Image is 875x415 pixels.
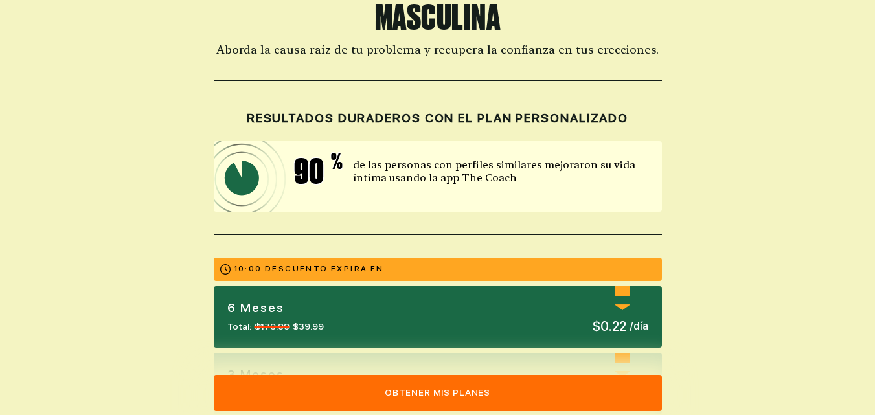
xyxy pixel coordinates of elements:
font: de las personas con perfiles similares mejoraron su vida íntima usando la app The Coach [353,159,635,184]
font: % [331,150,343,173]
font: 10:00 [234,264,262,273]
font: $179.99 [255,321,290,331]
button: Obtener mis planes [214,375,662,411]
font: Total: [227,321,251,331]
font: DESCUENTO EXPIRA EN [265,264,384,273]
font: $0.22 [593,319,626,334]
font: / [630,320,633,332]
font: $39.99 [293,321,324,331]
font: día [633,320,648,332]
font: 3 Meses [227,367,284,382]
font: Obtener mis planes [385,387,490,398]
font: 6 Meses [227,300,284,315]
font: 90 [294,151,324,191]
font: Aborda la causa raíz de tu problema y recupera la confianza en tus erecciones. [216,43,659,56]
font: RESULTADOS DURADEROS CON EL PLAN PERSONALIZADO [247,111,628,126]
img: icono [214,141,390,212]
